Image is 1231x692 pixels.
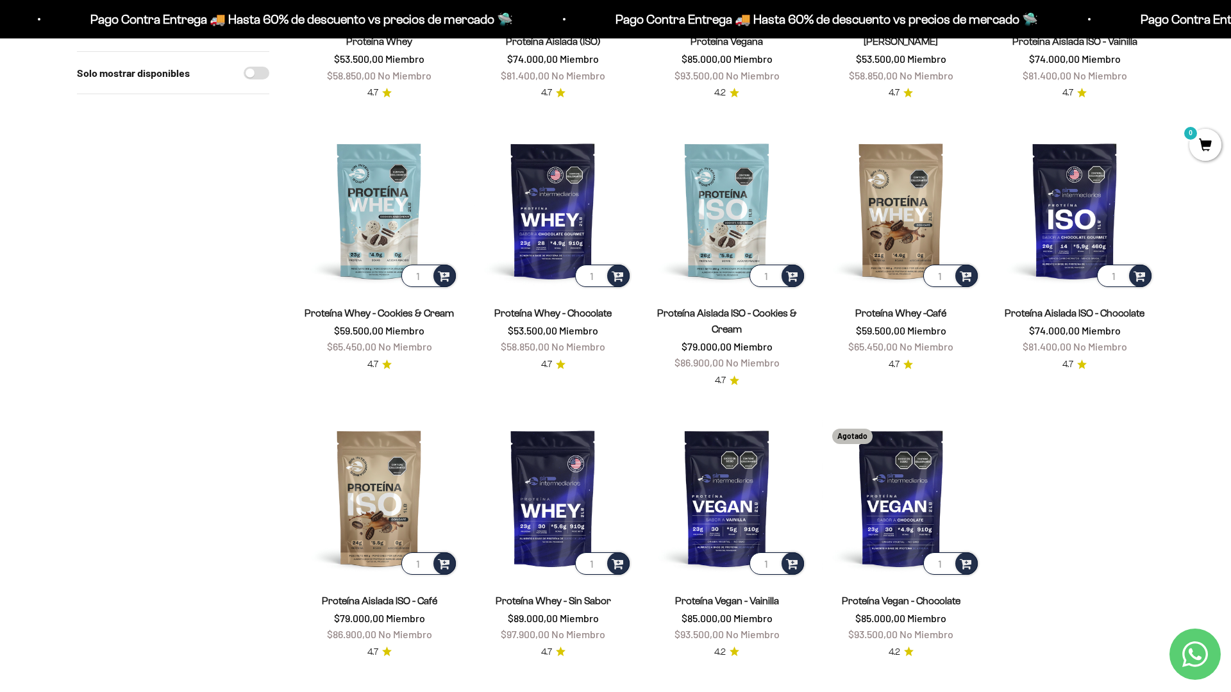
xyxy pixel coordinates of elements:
a: 0 [1189,139,1221,153]
span: No Miembro [378,69,431,81]
span: No Miembro [726,356,780,368]
a: 4.74.7 de 5.0 estrellas [367,358,392,372]
span: Miembro [386,612,425,624]
span: $74.000,00 [1029,53,1080,65]
span: Miembro [907,53,946,65]
label: Solo mostrar disponibles [77,65,190,81]
a: Proteína Aislada ISO - Cookies & Cream [657,308,797,334]
a: 4.24.2 de 5.0 estrellas [714,86,739,100]
span: Miembro [560,612,599,624]
span: Miembro [385,53,424,65]
a: Proteína Whey - Chocolate [494,308,612,318]
span: $53.500,00 [508,324,557,336]
span: Miembro [907,612,946,624]
p: Pago Contra Entrega 🚚 Hasta 60% de descuento vs precios de mercado 🛸 [89,9,512,29]
span: $59.500,00 [334,324,383,336]
span: 4.7 [889,358,900,372]
span: 4.7 [367,358,378,372]
a: Proteína Vegan - Chocolate [842,595,960,606]
a: 4.74.7 de 5.0 estrellas [889,86,913,100]
p: Pago Contra Entrega 🚚 Hasta 60% de descuento vs precios de mercado 🛸 [614,9,1037,29]
a: Proteína Vegan - Vainilla [675,595,779,606]
span: 4.7 [541,645,552,659]
span: $74.000,00 [507,53,558,65]
a: 4.74.7 de 5.0 estrellas [541,645,565,659]
span: $58.850,00 [327,69,376,81]
a: Proteína Whey - Cookies & Cream [305,308,454,318]
a: Proteína Whey -Café [855,308,946,318]
span: $58.850,00 [849,69,898,81]
a: 4.74.7 de 5.0 estrellas [367,86,392,100]
span: $81.400,00 [501,69,549,81]
span: No Miembro [900,340,953,352]
span: No Miembro [726,69,780,81]
span: $85.000,00 [855,612,905,624]
span: 4.7 [367,645,378,659]
span: Miembro [1082,324,1121,336]
span: Miembro [385,324,424,336]
span: Miembro [907,324,946,336]
a: 4.24.2 de 5.0 estrellas [889,645,914,659]
span: $93.500,00 [674,69,724,81]
a: Proteína Aislada (ISO) [506,36,601,47]
span: $74.000,00 [1029,324,1080,336]
a: 4.74.7 de 5.0 estrellas [715,374,739,388]
span: $53.500,00 [334,53,383,65]
span: 4.2 [714,86,726,100]
a: 4.24.2 de 5.0 estrellas [714,645,739,659]
span: $79.000,00 [334,612,384,624]
span: 4.7 [889,86,900,100]
span: 4.7 [541,358,552,372]
a: 4.74.7 de 5.0 estrellas [1062,86,1087,100]
span: $85.000,00 [682,53,732,65]
a: 4.74.7 de 5.0 estrellas [889,358,913,372]
span: No Miembro [378,340,432,352]
span: No Miembro [551,628,605,640]
span: $79.000,00 [682,340,732,352]
span: Miembro [1082,53,1121,65]
span: $81.400,00 [1023,340,1071,352]
span: No Miembro [1073,69,1127,81]
a: Proteína Vegana [691,36,763,47]
span: $81.400,00 [1023,69,1071,81]
span: Miembro [560,53,599,65]
mark: 0 [1183,126,1198,141]
span: 4.7 [367,86,378,100]
span: $97.900,00 [501,628,549,640]
span: $85.000,00 [682,612,732,624]
span: 4.2 [889,645,900,659]
span: $93.500,00 [674,628,724,640]
a: Proteína Whey - Sin Sabor [496,595,611,606]
span: 4.7 [1062,86,1073,100]
span: No Miembro [900,69,953,81]
span: Miembro [733,612,773,624]
span: No Miembro [900,628,953,640]
span: $86.900,00 [327,628,376,640]
span: No Miembro [551,69,605,81]
span: No Miembro [551,340,605,352]
a: Proteína Aislada ISO - Vainilla [1012,36,1137,47]
span: Miembro [733,340,773,352]
span: 4.2 [714,645,726,659]
span: $59.500,00 [856,324,905,336]
a: 4.74.7 de 5.0 estrellas [541,358,565,372]
a: Proteína Aislada ISO - Chocolate [1005,308,1144,318]
span: $58.850,00 [501,340,549,352]
a: Proteína Aislada ISO - Café [322,595,437,606]
span: No Miembro [1073,340,1127,352]
span: $89.000,00 [508,612,558,624]
a: [PERSON_NAME] [864,36,938,47]
span: Miembro [733,53,773,65]
a: 4.74.7 de 5.0 estrellas [1062,358,1087,372]
span: $53.500,00 [856,53,905,65]
span: Miembro [559,324,598,336]
span: $65.450,00 [848,340,898,352]
span: 4.7 [1062,358,1073,372]
span: No Miembro [726,628,780,640]
span: $93.500,00 [848,628,898,640]
span: 4.7 [715,374,726,388]
span: $86.900,00 [674,356,724,368]
a: 4.74.7 de 5.0 estrellas [367,645,392,659]
a: Proteína Whey [346,36,412,47]
span: $65.450,00 [327,340,376,352]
